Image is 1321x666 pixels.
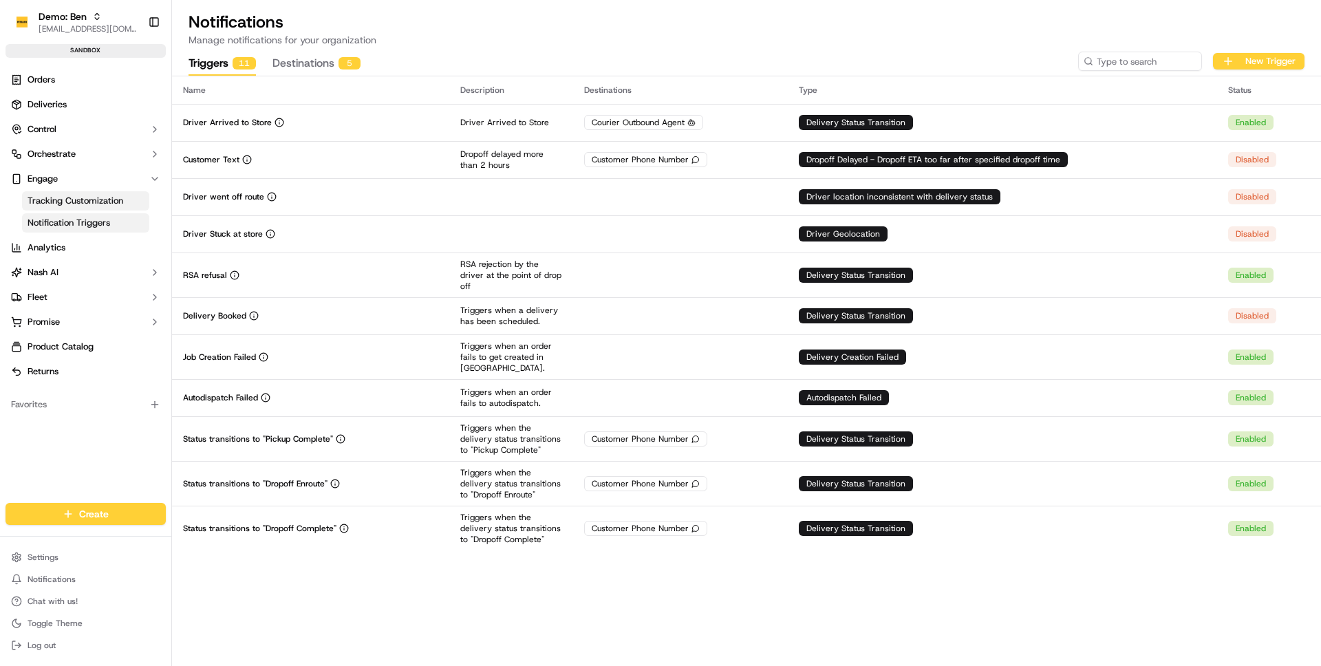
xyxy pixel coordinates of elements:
[799,476,913,491] div: Delivery Status Transition
[460,85,562,96] div: Description
[62,145,189,156] div: We're available if you need us!
[189,11,1304,33] h1: Notifications
[1228,476,1274,491] div: Enabled
[6,286,166,308] button: Fleet
[28,640,56,651] span: Log out
[62,131,226,145] div: Start new chat
[28,98,67,111] span: Deliveries
[799,152,1068,167] div: Dropoff Delayed - Dropoff ETA too far after specified dropoff time
[28,123,56,136] span: Control
[6,394,166,416] div: Favorites
[97,341,167,352] a: Powered byPylon
[1228,85,1310,96] div: Status
[28,308,105,321] span: Knowledge Base
[183,270,227,281] p: RSA refusal
[6,614,166,633] button: Toggle Theme
[183,392,258,403] p: Autodispatch Failed
[28,365,58,378] span: Returns
[43,213,111,224] span: [PERSON_NAME]
[8,302,111,327] a: 📗Knowledge Base
[460,341,562,374] p: Triggers when an order fails to get created in [GEOGRAPHIC_DATA].
[116,309,127,320] div: 💻
[584,476,707,491] div: Customer Phone Number
[28,266,58,279] span: Nash AI
[111,302,226,327] a: 💻API Documentation
[183,85,438,96] div: Name
[1213,53,1304,69] button: New Trigger
[799,431,913,447] div: Delivery Status Transition
[14,179,92,190] div: Past conversations
[799,189,1000,204] div: Driver location inconsistent with delivery status
[1228,431,1274,447] div: Enabled
[799,85,1207,96] div: Type
[183,523,336,534] p: Status transitions to "Dropoff Complete"
[6,592,166,611] button: Chat with us!
[6,548,166,567] button: Settings
[28,217,110,229] span: Notification Triggers
[1228,152,1276,167] div: Disabled
[213,176,250,193] button: See all
[39,23,137,34] button: [EMAIL_ADDRESS][DOMAIN_NAME]
[460,422,562,455] p: Triggers when the delivery status transitions to "Pickup Complete"
[43,250,111,261] span: [PERSON_NAME]
[137,341,167,352] span: Pylon
[22,213,149,233] a: Notification Triggers
[460,149,562,171] p: Dropoff delayed more than 2 hours
[22,191,149,211] a: Tracking Customization
[39,10,87,23] span: Demo: Ben
[1228,268,1274,283] div: Enabled
[584,521,707,536] div: Customer Phone Number
[1228,521,1274,536] div: Enabled
[6,94,166,116] a: Deliveries
[114,213,119,224] span: •
[460,305,562,327] p: Triggers when a delivery has been scheduled.
[14,131,39,156] img: 1736555255976-a54dd68f-1ca7-489b-9aae-adbdc363a1c4
[584,115,703,130] div: Courier Outbound Agent
[6,44,166,58] div: sandbox
[1228,390,1274,405] div: Enabled
[79,507,109,521] span: Create
[6,237,166,259] a: Analytics
[183,433,333,444] p: Status transitions to "Pickup Complete"
[460,467,562,500] p: Triggers when the delivery status transitions to "Dropoff Enroute"
[6,503,166,525] button: Create
[234,136,250,152] button: Start new chat
[28,291,47,303] span: Fleet
[183,478,327,489] p: Status transitions to "Dropoff Enroute"
[1228,226,1276,241] div: Disabled
[28,341,94,353] span: Product Catalog
[130,308,221,321] span: API Documentation
[122,213,150,224] span: [DATE]
[6,6,142,39] button: Demo: BenDemo: Ben[EMAIL_ADDRESS][DOMAIN_NAME]
[114,250,119,261] span: •
[28,596,78,607] span: Chat with us!
[6,570,166,589] button: Notifications
[28,241,65,254] span: Analytics
[189,33,1304,47] p: Manage notifications for your organization
[28,74,55,86] span: Orders
[36,89,248,103] input: Got a question? Start typing here...
[1228,189,1276,204] div: Disabled
[799,115,913,130] div: Delivery Status Transition
[183,310,246,321] p: Delivery Booked
[14,200,36,222] img: Masood Aslam
[28,173,58,185] span: Engage
[28,618,83,629] span: Toggle Theme
[183,228,263,239] p: Driver Stuck at store
[1228,308,1276,323] div: Disabled
[6,261,166,283] button: Nash AI
[122,250,150,261] span: [DATE]
[460,512,562,545] p: Triggers when the delivery status transitions to "Dropoff Complete"
[799,226,888,241] div: Driver Geolocation
[584,85,777,96] div: Destinations
[6,361,166,383] a: Returns
[799,390,889,405] div: Autodispatch Failed
[1228,115,1274,130] div: Enabled
[1078,52,1202,71] input: Type to search
[584,152,707,167] div: Customer Phone Number
[6,118,166,140] button: Control
[799,268,913,283] div: Delivery Status Transition
[14,309,25,320] div: 📗
[183,191,264,202] p: Driver went off route
[6,69,166,91] a: Orders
